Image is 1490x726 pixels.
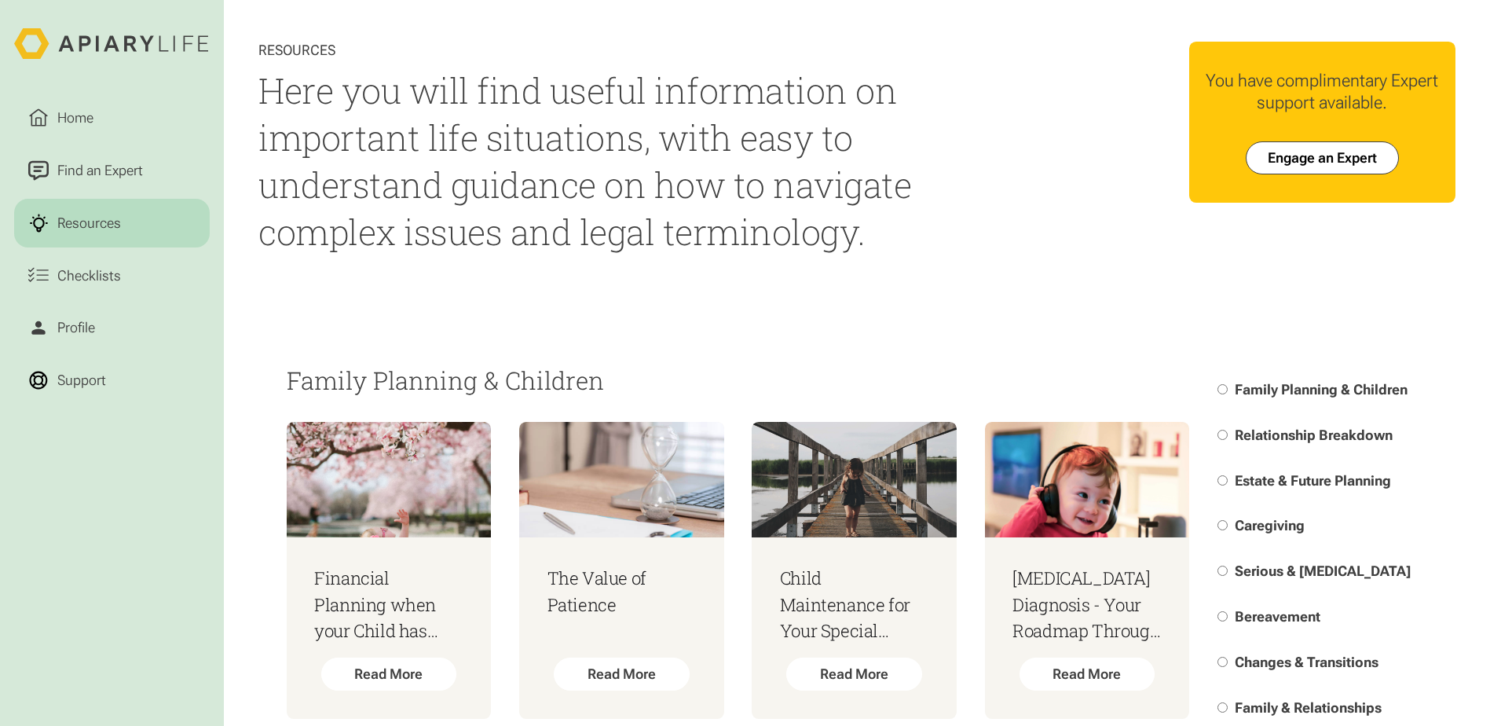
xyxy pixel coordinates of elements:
a: Child Maintenance for Your Special Needs ChildRead More [752,422,957,719]
input: Family Planning & Children [1217,384,1228,394]
input: Family & Relationships [1217,702,1228,713]
div: Read More [786,658,921,691]
a: Financial Planning when your Child has Additional NeedsRead More [287,422,492,719]
input: Caregiving [1217,520,1228,530]
h2: Family Planning & Children [287,367,1190,394]
span: Caregiving [1235,517,1305,533]
span: Changes & Transitions [1235,654,1378,670]
span: Relationship Breakdown [1235,427,1393,443]
h3: Child Maintenance for Your Special Needs Child [780,565,929,643]
div: Home [54,108,97,129]
input: Estate & Future Planning [1217,475,1228,486]
a: Checklists [14,251,210,300]
div: You have complimentary Expert support available. [1203,70,1441,114]
div: Resources [54,213,125,234]
span: Estate & Future Planning [1235,472,1391,489]
h3: [MEDICAL_DATA] Diagnosis - Your Roadmap Through the Early Days [1012,565,1162,643]
input: Serious & [MEDICAL_DATA] [1217,566,1228,576]
h1: Here you will find useful information on important life situations, with easy to understand guida... [258,67,929,255]
input: Relationship Breakdown [1217,430,1228,440]
a: Resources [14,199,210,247]
a: The Value of PatienceRead More [519,422,724,719]
input: Bereavement [1217,611,1228,621]
h3: The Value of Patience [547,565,697,618]
div: Support [54,370,110,391]
div: Checklists [54,265,125,286]
a: Profile [14,303,210,352]
div: Profile [54,317,99,339]
a: Find an Expert [14,146,210,195]
div: Read More [321,658,456,691]
a: Home [14,93,210,142]
h3: Financial Planning when your Child has Additional Needs [314,565,463,643]
div: Read More [1020,658,1155,691]
a: Support [14,356,210,405]
span: Serious & [MEDICAL_DATA] [1235,563,1411,579]
div: Find an Expert [54,160,147,181]
input: Changes & Transitions [1217,657,1228,667]
span: Bereavement [1235,608,1320,625]
a: [MEDICAL_DATA] Diagnosis - Your Roadmap Through the Early DaysRead More [985,422,1190,719]
span: Family Planning & Children [1235,381,1408,398]
span: Family & Relationships [1235,699,1382,716]
a: Engage an Expert [1246,141,1398,174]
div: Read More [554,658,689,691]
div: Resources [258,42,929,59]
